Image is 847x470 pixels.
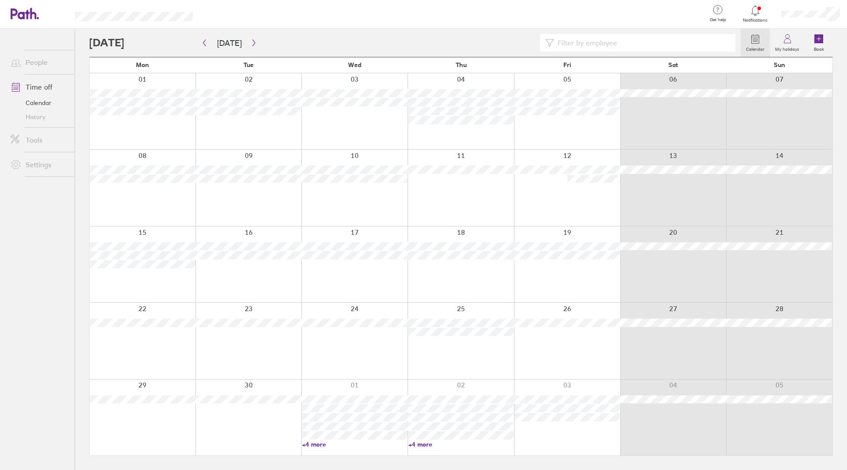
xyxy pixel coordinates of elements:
[554,34,730,51] input: Filter by employee
[770,44,805,52] label: My holidays
[704,17,732,23] span: Get help
[456,61,467,68] span: Thu
[348,61,361,68] span: Wed
[668,61,678,68] span: Sat
[741,44,770,52] label: Calendar
[741,18,770,23] span: Notifications
[770,29,805,57] a: My holidays
[809,44,829,52] label: Book
[4,110,75,124] a: History
[136,61,149,68] span: Mon
[774,61,785,68] span: Sun
[563,61,571,68] span: Fri
[210,36,249,50] button: [DATE]
[244,61,254,68] span: Tue
[741,29,770,57] a: Calendar
[805,29,833,57] a: Book
[4,156,75,173] a: Settings
[4,78,75,96] a: Time off
[741,4,770,23] a: Notifications
[4,53,75,71] a: People
[409,440,514,448] a: +4 more
[4,131,75,149] a: Tools
[302,440,408,448] a: +4 more
[4,96,75,110] a: Calendar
